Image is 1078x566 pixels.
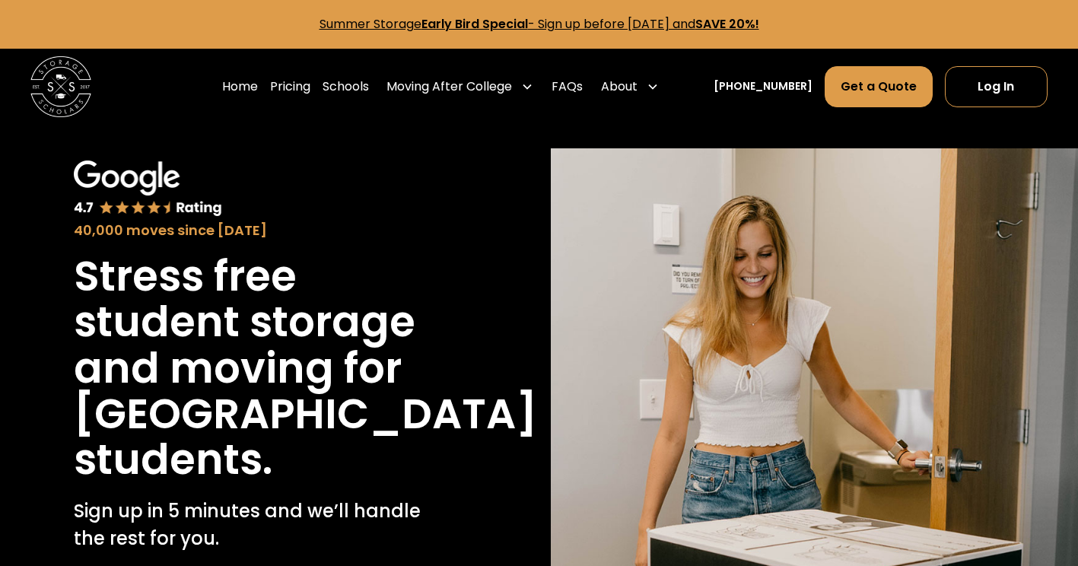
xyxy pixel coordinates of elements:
strong: SAVE 20%! [695,15,759,33]
h1: [GEOGRAPHIC_DATA] [74,391,537,437]
div: Moving After College [380,65,539,108]
div: Moving After College [386,78,512,96]
a: FAQs [552,65,583,108]
div: About [595,65,665,108]
a: Home [222,65,258,108]
h1: Stress free student storage and moving for [74,253,453,391]
p: Sign up in 5 minutes and we’ll handle the rest for you. [74,498,453,552]
div: About [601,78,638,96]
a: Log In [945,66,1048,107]
a: Schools [323,65,369,108]
a: home [30,56,91,117]
a: Summer StorageEarly Bird Special- Sign up before [DATE] andSAVE 20%! [320,15,759,33]
img: Google 4.7 star rating [74,161,222,218]
strong: Early Bird Special [421,15,528,33]
h1: students. [74,437,272,482]
img: Storage Scholars main logo [30,56,91,117]
a: [PHONE_NUMBER] [714,78,812,94]
a: Pricing [270,65,310,108]
div: 40,000 moves since [DATE] [74,221,453,241]
a: Get a Quote [825,66,933,107]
